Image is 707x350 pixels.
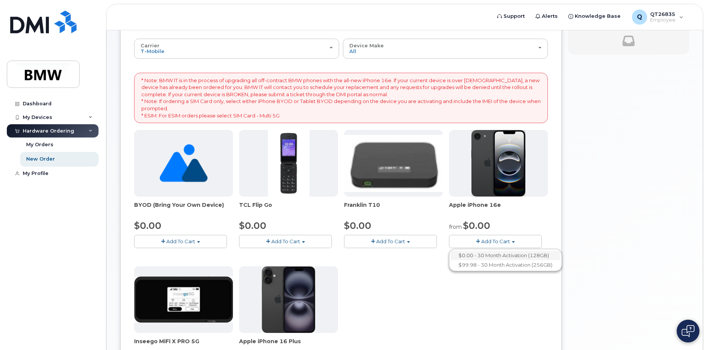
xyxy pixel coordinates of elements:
span: $0.00 [134,220,161,231]
img: t10.jpg [344,135,443,192]
p: * Note: BMW IT is in the process of upgrading all off-contract BMW phones with the all-new iPhone... [141,77,541,119]
button: Add To Cart [344,235,437,248]
span: $0.00 [239,220,266,231]
button: Carrier T-Mobile [134,39,339,58]
span: Carrier [141,42,160,48]
a: Alerts [530,9,563,24]
span: Employee [650,17,676,23]
span: Add To Cart [166,238,195,244]
span: $0.00 [463,220,490,231]
a: Support [492,9,530,24]
span: Support [504,12,525,20]
span: Add To Cart [481,238,510,244]
a: Knowledge Base [563,9,626,24]
span: Add To Cart [271,238,300,244]
span: Knowledge Base [575,12,621,20]
span: Device Make [349,42,384,48]
img: iphone_16_plus.png [262,266,315,333]
span: $0.00 [344,220,371,231]
span: Q [637,12,642,22]
div: Apple iPhone 16e [449,201,548,216]
button: Add To Cart [239,235,332,248]
div: QT26835 [627,9,689,25]
span: T-Mobile [141,48,164,54]
img: iphone16e.png [471,130,526,197]
div: BYOD (Bring Your Own Device) [134,201,233,216]
img: Open chat [682,325,694,337]
span: QT26835 [650,11,676,17]
span: Add To Cart [376,238,405,244]
span: Alerts [542,12,558,20]
span: All [349,48,356,54]
a: $0.00 - 30 Month Activation (128GB) [451,251,560,260]
button: Add To Cart [134,235,227,248]
button: Add To Cart [449,235,542,248]
div: TCL Flip Go [239,201,338,216]
small: from [449,223,462,230]
button: Device Make All [343,39,548,58]
img: no_image_found-2caef05468ed5679b831cfe6fc140e25e0c280774317ffc20a367ab7fd17291e.png [160,130,208,197]
img: cut_small_inseego_5G.jpg [134,277,233,323]
a: $99.98 - 30 Month Activation (256GB) [451,260,560,270]
div: Franklin T10 [344,201,443,216]
img: TCL_FLIP_MODE.jpg [268,130,310,197]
